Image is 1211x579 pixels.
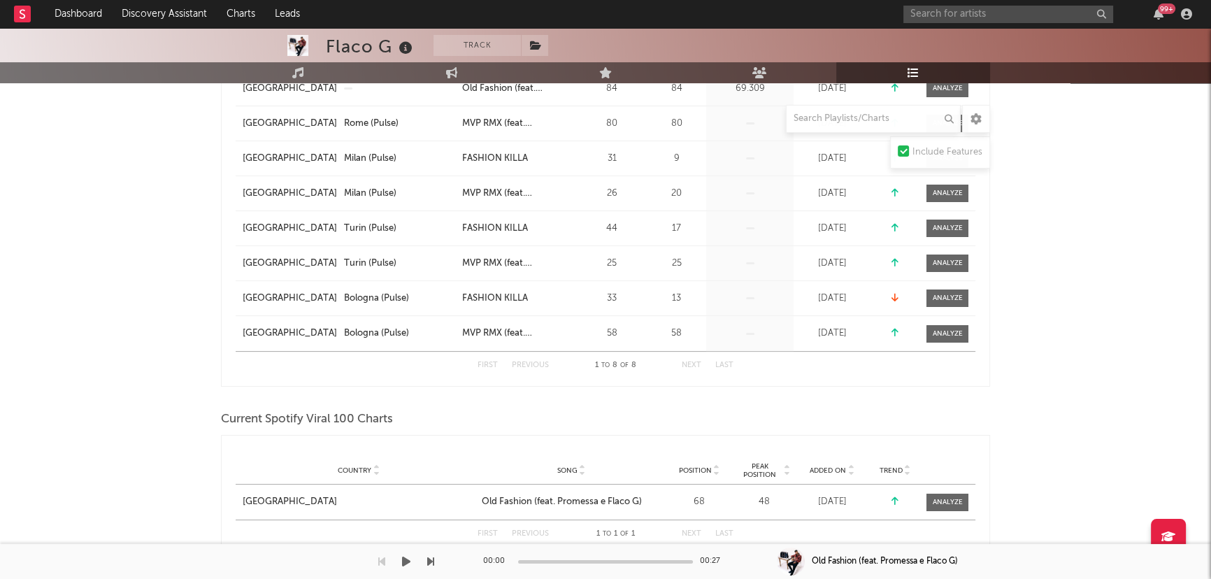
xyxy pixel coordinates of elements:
[482,495,642,509] div: Old Fashion (feat. Promessa e Flaco G)
[810,466,846,475] span: Added On
[478,362,498,369] button: First
[577,357,654,374] div: 1 8 8
[580,327,643,341] div: 58
[344,152,455,166] a: Milan (Pulse)
[650,257,703,271] div: 25
[344,187,396,201] div: Milan (Pulse)
[512,530,549,538] button: Previous
[243,152,337,166] a: [GEOGRAPHIC_DATA]
[620,531,629,537] span: of
[243,187,337,201] a: [GEOGRAPHIC_DATA]
[462,292,528,306] div: FASHION KILLA
[243,257,337,271] a: [GEOGRAPHIC_DATA]
[797,82,867,96] div: [DATE]
[478,530,498,538] button: First
[797,495,867,509] div: [DATE]
[580,187,643,201] div: 26
[577,526,654,543] div: 1 1 1
[715,362,733,369] button: Last
[903,6,1113,23] input: Search for artists
[650,82,703,96] div: 84
[797,327,867,341] div: [DATE]
[580,257,643,271] div: 25
[243,495,475,509] a: [GEOGRAPHIC_DATA]
[462,327,573,341] div: MVP RMX (feat. [PERSON_NAME], [PERSON_NAME] G, [PERSON_NAME], [PERSON_NAME] & [PERSON_NAME] Hash)
[243,222,337,236] a: [GEOGRAPHIC_DATA]
[462,82,573,96] a: Old Fashion (feat. Promessa e Flaco G)
[326,35,416,58] div: Flaco G
[462,222,528,236] div: FASHION KILLA
[243,292,337,306] a: [GEOGRAPHIC_DATA]
[797,187,867,201] div: [DATE]
[1158,3,1175,14] div: 99 +
[243,327,337,341] a: [GEOGRAPHIC_DATA]
[462,222,573,236] a: FASHION KILLA
[650,152,703,166] div: 9
[557,466,578,475] span: Song
[580,222,643,236] div: 44
[650,327,703,341] div: 58
[650,187,703,201] div: 20
[483,553,511,570] div: 00:00
[912,144,982,161] div: Include Features
[580,82,643,96] div: 84
[580,152,643,166] div: 31
[344,292,455,306] a: Bologna (Pulse)
[715,530,733,538] button: Last
[344,327,409,341] div: Bologna (Pulse)
[344,222,455,236] a: Turin (Pulse)
[482,495,661,509] a: Old Fashion (feat. Promessa e Flaco G)
[650,292,703,306] div: 13
[682,530,701,538] button: Next
[682,362,701,369] button: Next
[462,152,528,166] div: FASHION KILLA
[462,292,573,306] a: FASHION KILLA
[679,466,712,475] span: Position
[344,117,455,131] a: Rome (Pulse)
[668,495,731,509] div: 68
[344,222,396,236] div: Turin (Pulse)
[512,362,549,369] button: Previous
[797,292,867,306] div: [DATE]
[603,531,611,537] span: to
[462,117,573,131] a: MVP RMX (feat. [PERSON_NAME], [PERSON_NAME] G, [PERSON_NAME], [PERSON_NAME] & [PERSON_NAME] Hash)
[812,555,958,568] div: Old Fashion (feat. Promessa e Flaco G)
[797,222,867,236] div: [DATE]
[797,257,867,271] div: [DATE]
[738,462,782,479] span: Peak Position
[344,152,396,166] div: Milan (Pulse)
[650,117,703,131] div: 80
[650,222,703,236] div: 17
[620,362,629,369] span: of
[462,187,573,201] a: MVP RMX (feat. [PERSON_NAME], [PERSON_NAME] G, [PERSON_NAME], [PERSON_NAME] & [PERSON_NAME] Hash)
[338,466,371,475] span: Country
[344,327,455,341] a: Bologna (Pulse)
[462,257,573,271] a: MVP RMX (feat. [PERSON_NAME], [PERSON_NAME] G, [PERSON_NAME], [PERSON_NAME] & [PERSON_NAME] Hash)
[880,466,903,475] span: Trend
[221,411,393,428] span: Current Spotify Viral 100 Charts
[786,105,961,133] input: Search Playlists/Charts
[580,117,643,131] div: 80
[433,35,521,56] button: Track
[462,152,573,166] a: FASHION KILLA
[344,187,455,201] a: Milan (Pulse)
[601,362,610,369] span: to
[243,82,337,96] a: [GEOGRAPHIC_DATA]
[738,495,790,509] div: 48
[344,257,455,271] a: Turin (Pulse)
[344,292,409,306] div: Bologna (Pulse)
[710,82,790,96] div: 69.309
[1154,8,1163,20] button: 99+
[344,117,399,131] div: Rome (Pulse)
[243,117,337,131] a: [GEOGRAPHIC_DATA]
